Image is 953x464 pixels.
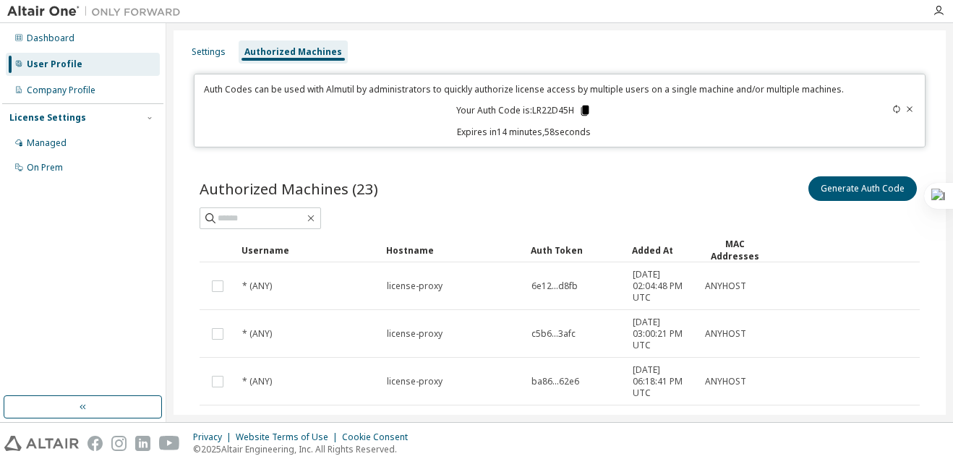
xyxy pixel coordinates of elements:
[27,33,74,44] div: Dashboard
[203,83,845,95] p: Auth Codes can be used with Almutil by administrators to quickly authorize license access by mult...
[111,436,127,451] img: instagram.svg
[192,46,226,58] div: Settings
[387,328,443,340] span: license-proxy
[342,431,416,443] div: Cookie Consent
[242,280,272,292] span: * (ANY)
[242,376,272,387] span: * (ANY)
[704,238,765,262] div: MAC Addresses
[242,328,272,340] span: * (ANY)
[633,364,692,399] span: [DATE] 06:18:41 PM UTC
[633,317,692,351] span: [DATE] 03:00:21 PM UTC
[7,4,188,19] img: Altair One
[236,431,342,443] div: Website Terms of Use
[632,239,693,262] div: Added At
[531,280,578,292] span: 6e12...d8fb
[203,126,845,138] p: Expires in 14 minutes, 58 seconds
[808,176,917,201] button: Generate Auth Code
[242,239,375,262] div: Username
[531,328,576,340] span: c5b6...3afc
[531,239,620,262] div: Auth Token
[193,443,416,455] p: © 2025 Altair Engineering, Inc. All Rights Reserved.
[27,59,82,70] div: User Profile
[387,280,443,292] span: license-proxy
[200,179,378,199] span: Authorized Machines (23)
[193,431,236,443] div: Privacy
[705,376,746,387] span: ANYHOST
[9,112,86,124] div: License Settings
[27,162,63,173] div: On Prem
[456,104,591,117] p: Your Auth Code is: LR22D45H
[633,269,692,304] span: [DATE] 02:04:48 PM UTC
[4,436,79,451] img: altair_logo.svg
[531,376,579,387] span: ba86...62e6
[27,137,67,149] div: Managed
[386,239,519,262] div: Hostname
[135,436,150,451] img: linkedin.svg
[87,436,103,451] img: facebook.svg
[387,376,443,387] span: license-proxy
[27,85,95,96] div: Company Profile
[244,46,342,58] div: Authorized Machines
[159,436,180,451] img: youtube.svg
[705,328,746,340] span: ANYHOST
[705,280,746,292] span: ANYHOST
